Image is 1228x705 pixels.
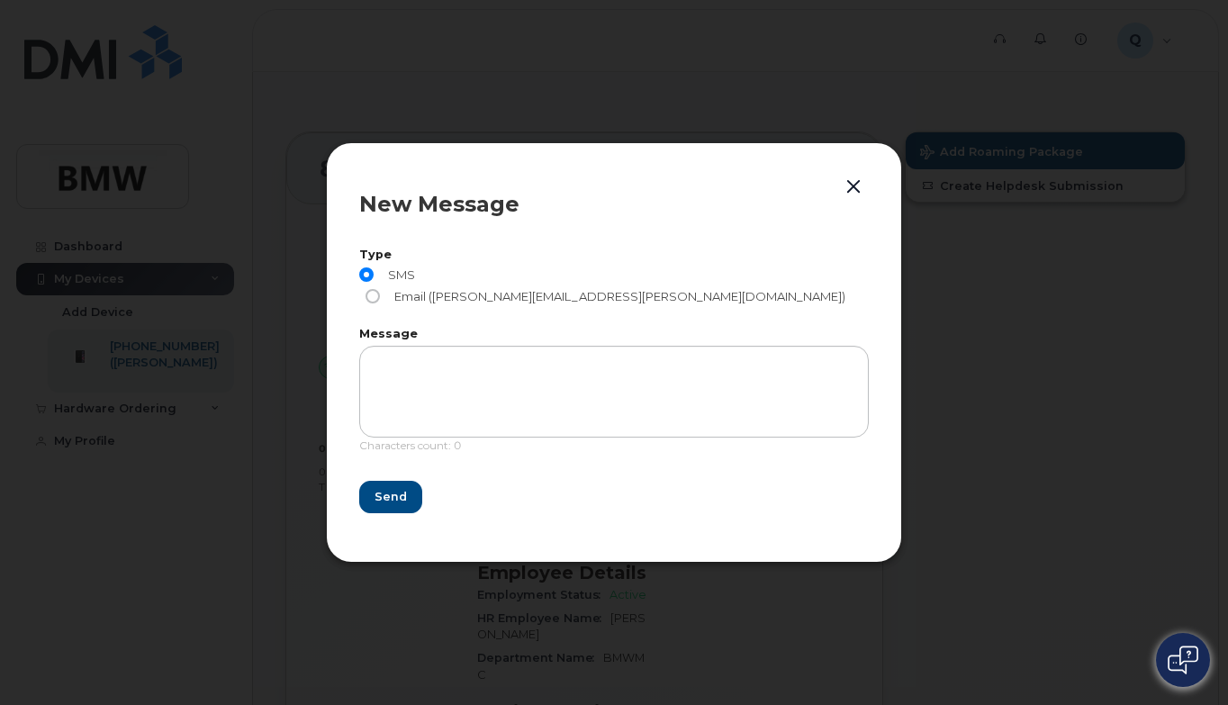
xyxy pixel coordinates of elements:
span: Email ([PERSON_NAME][EMAIL_ADDRESS][PERSON_NAME][DOMAIN_NAME]) [387,289,845,303]
label: Type [359,249,869,261]
div: Characters count: 0 [359,438,869,464]
div: New Message [359,194,869,215]
button: Send [359,481,422,513]
span: Send [375,488,407,505]
input: SMS [359,267,374,282]
label: Message [359,329,869,340]
span: SMS [381,267,415,282]
img: Open chat [1168,646,1198,674]
input: Email ([PERSON_NAME][EMAIL_ADDRESS][PERSON_NAME][DOMAIN_NAME]) [366,289,380,303]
